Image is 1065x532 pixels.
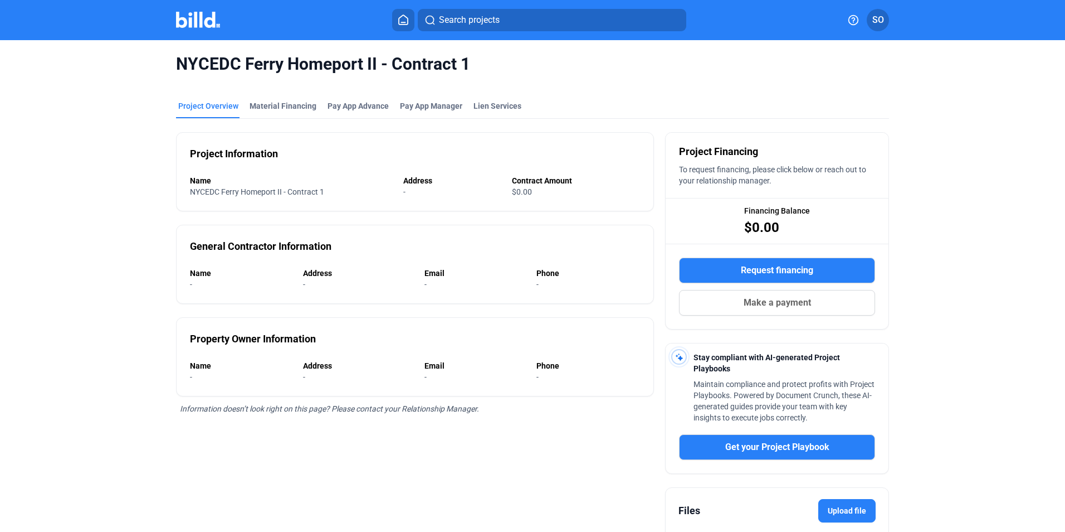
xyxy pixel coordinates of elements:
[180,404,479,413] span: Information doesn’t look right on this page? Please contact your Relationship Manager.
[744,205,810,216] span: Financing Balance
[744,296,811,309] span: Make a payment
[725,441,829,454] span: Get your Project Playbook
[190,280,192,289] span: -
[190,373,192,381] span: -
[678,503,700,519] div: Files
[439,13,500,27] span: Search projects
[679,258,875,283] button: Request financing
[867,9,889,31] button: SO
[190,360,292,371] div: Name
[679,434,875,460] button: Get your Project Playbook
[693,380,875,422] span: Maintain compliance and protect profits with Project Playbooks. Powered by Document Crunch, these...
[190,146,278,162] div: Project Information
[303,280,305,289] span: -
[178,100,238,112] div: Project Overview
[818,499,876,523] label: Upload file
[418,9,686,31] button: Search projects
[679,165,866,185] span: To request financing, please click below or reach out to your relationship manager.
[536,373,539,381] span: -
[190,268,292,279] div: Name
[424,373,427,381] span: -
[190,187,324,196] span: NYCEDC Ferry Homeport II - Contract 1
[424,280,427,289] span: -
[424,360,525,371] div: Email
[303,360,413,371] div: Address
[303,373,305,381] span: -
[403,187,406,196] span: -
[403,175,500,186] div: Address
[872,13,884,27] span: SO
[679,144,758,159] span: Project Financing
[400,100,462,112] span: Pay App Manager
[424,268,525,279] div: Email
[536,268,640,279] div: Phone
[512,175,640,186] div: Contract Amount
[693,353,840,373] span: Stay compliant with AI-generated Project Playbooks
[190,239,331,254] div: General Contractor Information
[679,290,875,316] button: Make a payment
[176,12,220,28] img: Billd Company Logo
[303,268,413,279] div: Address
[473,100,521,112] div: Lien Services
[536,360,640,371] div: Phone
[176,54,889,75] span: NYCEDC Ferry Homeport II - Contract 1
[741,264,813,277] span: Request financing
[536,280,539,289] span: -
[744,219,779,236] span: $0.00
[512,187,532,196] span: $0.00
[190,175,392,186] div: Name
[328,100,389,112] div: Pay App Advance
[190,331,316,347] div: Property Owner Information
[250,100,316,112] div: Material Financing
